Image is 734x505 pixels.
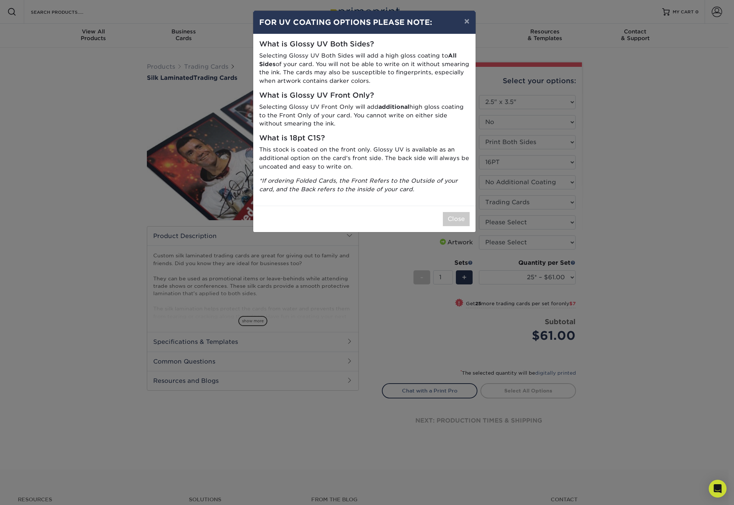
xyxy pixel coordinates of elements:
[443,212,470,226] button: Close
[259,134,470,143] h5: What is 18pt C1S?
[259,146,470,171] p: This stock is coated on the front only. Glossy UV is available as an additional option on the car...
[259,52,457,68] strong: All Sides
[259,40,470,49] h5: What is Glossy UV Both Sides?
[458,11,475,32] button: ×
[259,177,458,193] i: *If ordering Folded Cards, the Front Refers to the Outside of your card, and the Back refers to t...
[379,103,409,110] strong: additional
[259,52,470,85] p: Selecting Glossy UV Both Sides will add a high gloss coating to of your card. You will not be abl...
[259,17,470,28] h4: FOR UV COATING OPTIONS PLEASE NOTE:
[259,103,470,128] p: Selecting Glossy UV Front Only will add high gloss coating to the Front Only of your card. You ca...
[259,91,470,100] h5: What is Glossy UV Front Only?
[709,480,727,498] div: Open Intercom Messenger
